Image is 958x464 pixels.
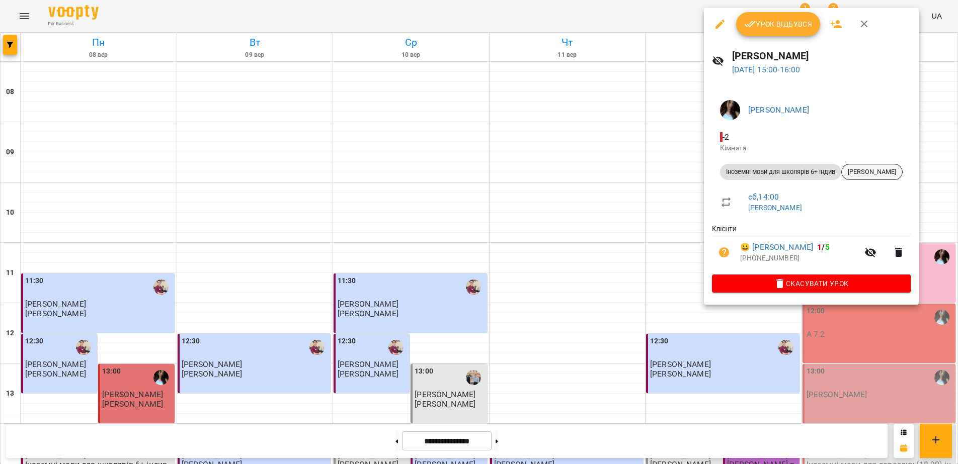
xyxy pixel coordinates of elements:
span: 5 [825,242,830,252]
a: [PERSON_NAME] [748,105,809,115]
img: ef31deaaa928032a0fa85382bea9b0dd.jpg [720,100,740,120]
p: Кімната [720,143,903,153]
span: 1 [817,242,822,252]
h6: [PERSON_NAME] [732,48,911,64]
a: [PERSON_NAME] [748,204,802,212]
ul: Клієнти [712,224,911,274]
div: [PERSON_NAME] [841,164,903,180]
button: Урок відбувся [736,12,821,36]
span: Урок відбувся [744,18,813,30]
span: [PERSON_NAME] [842,167,902,176]
a: [DATE] 15:00-16:00 [732,65,801,74]
b: / [817,242,829,252]
p: [PHONE_NUMBER] [740,253,858,263]
span: Іноземні мови для школярів 6+ індив [720,167,841,176]
a: 😀 [PERSON_NAME] [740,241,813,253]
span: - 2 [720,132,731,142]
button: Скасувати Урок [712,274,911,293]
a: сб , 14:00 [748,192,779,202]
span: Скасувати Урок [720,277,903,290]
button: Візит ще не сплачено. Додати оплату? [712,240,736,264]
